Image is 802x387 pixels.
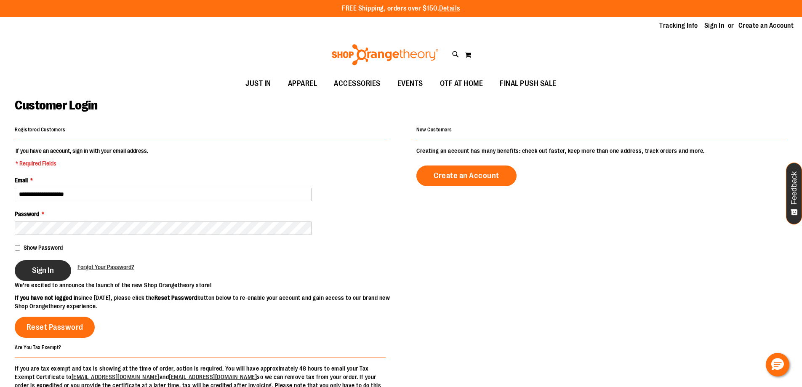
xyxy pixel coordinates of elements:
a: EVENTS [389,74,432,93]
span: Sign In [32,266,54,275]
a: [EMAIL_ADDRESS][DOMAIN_NAME] [169,374,257,380]
a: JUST IN [237,74,280,93]
p: since [DATE], please click the button below to re-enable your account and gain access to our bran... [15,294,401,310]
strong: Are You Tax Exempt? [15,344,61,350]
p: FREE Shipping, orders over $150. [342,4,460,13]
p: We’re excited to announce the launch of the new Shop Orangetheory store! [15,281,401,289]
span: ACCESSORIES [334,74,381,93]
a: Forgot Your Password? [77,263,134,271]
span: APPAREL [288,74,317,93]
strong: If you have not logged in [15,294,78,301]
a: Reset Password [15,317,95,338]
span: Email [15,177,28,184]
span: FINAL PUSH SALE [500,74,557,93]
a: ACCESSORIES [325,74,389,93]
span: Feedback [790,171,798,205]
span: Forgot Your Password? [77,264,134,270]
a: Tracking Info [659,21,698,30]
a: Create an Account [416,165,517,186]
a: Details [439,5,460,12]
span: EVENTS [397,74,423,93]
legend: If you have an account, sign in with your email address. [15,147,149,168]
img: Shop Orangetheory [330,44,440,65]
a: FINAL PUSH SALE [491,74,565,93]
span: Customer Login [15,98,97,112]
a: OTF AT HOME [432,74,492,93]
strong: Reset Password [155,294,197,301]
a: Create an Account [738,21,794,30]
strong: Registered Customers [15,127,65,133]
span: OTF AT HOME [440,74,483,93]
span: Reset Password [27,323,83,332]
p: Creating an account has many benefits: check out faster, keep more than one address, track orders... [416,147,787,155]
span: Password [15,211,39,217]
span: JUST IN [245,74,271,93]
a: [EMAIL_ADDRESS][DOMAIN_NAME] [72,374,160,380]
a: APPAREL [280,74,326,93]
a: Sign In [704,21,725,30]
span: Create an Account [434,171,499,180]
span: Show Password [24,244,63,251]
button: Hello, have a question? Let’s chat. [766,353,789,376]
button: Feedback - Show survey [786,163,802,224]
strong: New Customers [416,127,452,133]
button: Sign In [15,260,71,281]
span: * Required Fields [16,159,148,168]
